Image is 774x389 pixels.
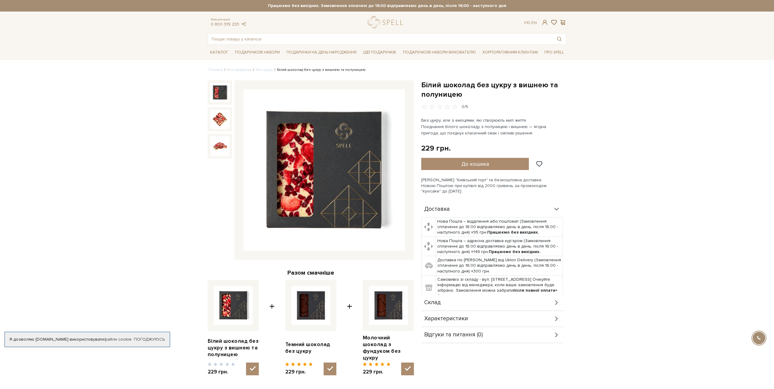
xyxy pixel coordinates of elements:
a: logo [368,16,406,29]
div: 0/5 [462,104,468,110]
b: після повної оплати [513,288,555,293]
img: Білий шоколад без цукру з вишнею та полуницею [214,286,253,325]
li: Білий шоколад без цукру з вишнею та полуницею [273,67,366,73]
span: Без цукру, але з емоціями, які створюють миті життя. [421,118,527,123]
span: До кошика [461,161,489,167]
a: 0 800 319 233 [211,22,239,27]
a: Ідеї подарунків [361,48,398,57]
a: Каталог [208,48,231,57]
a: Білий шоколад без цукру з вишнею та полуницею [208,338,259,358]
a: Без цукру [256,68,273,72]
a: Про Spell [542,48,566,57]
a: En [531,20,537,25]
b: Працюємо без вихідних. [489,249,540,254]
td: Доставка по [PERSON_NAME] від Uklon Delivery (Замовлення сплаченні до 16:00 відправляємо день в д... [436,256,563,276]
span: Консультація: [211,18,247,22]
span: Відгуки та питання (0) [424,332,483,338]
a: Корпоративним клієнтам [480,47,540,57]
span: + [269,280,275,376]
button: До кошика [421,158,529,170]
img: Білий шоколад без цукру з вишнею та полуницею [210,83,230,102]
span: Поєднання білого шоколаду з полуницею і вишнею — ягідна пригода, що поєднує класичний смак і сміл... [421,124,547,136]
td: Самовивіз зі складу - вул. [STREET_ADDRESS] Очікуйте інформацію від менеджера, коли ваше замовлен... [436,275,563,300]
div: 229 грн. [421,144,451,153]
a: файли cookie [104,337,132,342]
img: Молочний шоколад з фундуком без цукру [369,286,408,325]
a: Погоджуюсь [134,337,165,342]
a: Подарункові набори вихователю [401,47,478,57]
img: Білий шоколад без цукру з вишнею та полуницею [210,109,230,129]
span: + [347,280,352,376]
div: Разом смачніше [208,269,414,277]
div: Ук [524,20,537,26]
a: Головна [208,68,223,72]
span: Характеристики [424,316,468,321]
a: Молочний шоколад з фундуком без цукру [363,335,414,361]
a: Темний шоколад без цукру [285,341,336,355]
div: Я дозволяю [DOMAIN_NAME] використовувати [5,337,170,342]
span: 229 грн. [208,369,235,375]
button: Пошук товару у каталозі [552,33,566,44]
span: 229 грн. [285,369,313,375]
a: Подарунки на День народження [284,48,359,57]
a: telegram [241,22,247,27]
a: Подарункові набори [233,48,282,57]
b: Працюємо без вихідних. [487,230,539,235]
span: Доставка [424,207,450,212]
div: [PERSON_NAME] "Київський торт" та безкоштовна доставка Новою Поштою при купівлі від 2000 гривень ... [421,177,567,194]
img: Білий шоколад без цукру з вишнею та полуницею [210,136,230,156]
span: | [529,20,530,25]
img: Темний шоколад без цукру [291,286,330,325]
a: Вся продукція [227,68,252,72]
td: Нова Пошта – адресна доставка кур'єром (Замовлення сплаченні до 16:00 відправляємо день в день, п... [436,237,563,256]
h1: Білий шоколад без цукру з вишнею та полуницею [421,80,567,99]
span: Склад [424,300,441,305]
strong: Працюємо без вихідних. Замовлення оплачені до 16:00 відправляємо день в день, після 16:00 - насту... [208,3,567,9]
input: Пошук товару у каталозі [208,33,552,44]
span: 229 грн. [363,369,390,375]
td: Нова Пошта – відділення або поштомат (Замовлення сплаченні до 16:00 відправляємо день в день, піс... [436,217,563,237]
img: Білий шоколад без цукру з вишнею та полуницею [244,89,405,251]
